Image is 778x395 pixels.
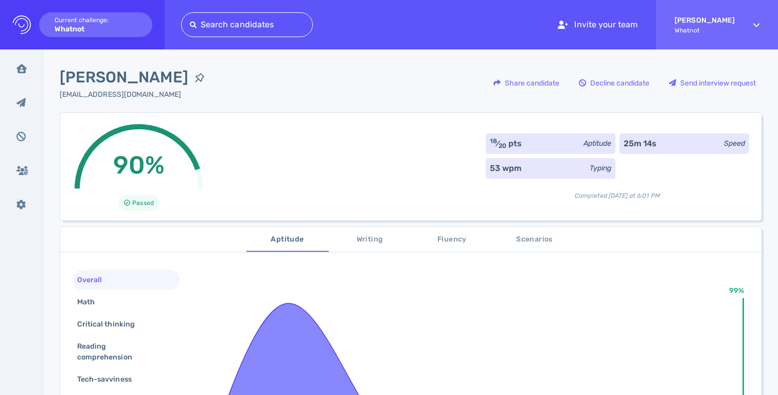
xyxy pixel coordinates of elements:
[113,150,165,180] span: 90%
[75,372,144,387] div: Tech-savviness
[75,317,147,332] div: Critical thinking
[488,71,565,95] button: Share candidate
[488,71,564,95] div: Share candidate
[490,138,497,145] sup: 18
[583,138,611,149] div: Aptitude
[75,295,107,310] div: Math
[335,233,405,246] span: Writing
[75,272,114,287] div: Overall
[724,138,745,149] div: Speed
[675,16,735,25] strong: [PERSON_NAME]
[490,138,522,150] div: ⁄ pts
[490,162,521,175] div: 53 wpm
[499,142,506,149] sub: 20
[132,197,153,209] span: Passed
[574,71,655,95] div: Decline candidate
[573,71,655,95] button: Decline candidate
[75,339,169,365] div: Reading comprehension
[663,71,762,95] button: Send interview request
[729,286,744,295] text: 99%
[60,89,211,100] div: Click to copy the email address
[417,233,487,246] span: Fluency
[60,66,188,89] span: [PERSON_NAME]
[590,163,611,174] div: Typing
[664,71,761,95] div: Send interview request
[624,138,657,150] div: 25m 14s
[675,27,735,34] span: Whatnot
[486,183,749,200] div: Completed [DATE] at 6:01 PM
[500,233,570,246] span: Scenarios
[253,233,323,246] span: Aptitude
